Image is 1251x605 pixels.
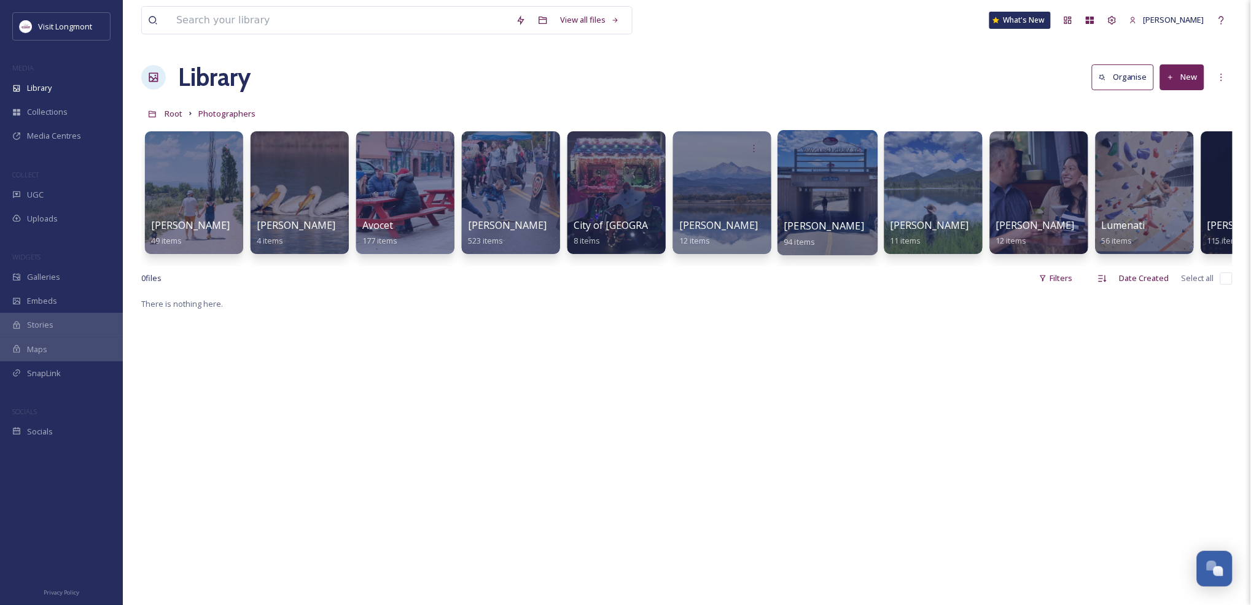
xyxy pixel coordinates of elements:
[27,189,44,201] span: UGC
[891,220,969,246] a: [PERSON_NAME]11 items
[27,368,61,379] span: SnapLink
[784,220,865,247] a: [PERSON_NAME]94 items
[27,295,57,307] span: Embeds
[996,218,1075,232] span: [PERSON_NAME]
[165,108,182,119] span: Root
[257,220,335,246] a: [PERSON_NAME]4 items
[198,108,255,119] span: Photographers
[12,252,41,261] span: WIDGETS
[468,218,547,232] span: [PERSON_NAME]
[141,272,162,284] span: 0 file s
[468,235,503,246] span: 523 items
[20,20,32,33] img: longmont.jpg
[784,219,865,233] span: [PERSON_NAME]
[178,59,251,96] a: Library
[1092,64,1160,90] a: Organise
[891,218,969,232] span: [PERSON_NAME]
[12,63,34,72] span: MEDIA
[362,218,393,232] span: Avocet
[44,584,79,599] a: Privacy Policy
[574,220,704,246] a: City of [GEOGRAPHIC_DATA]8 items
[996,235,1027,246] span: 12 items
[1102,220,1145,246] a: Lumenati56 items
[151,220,230,246] a: [PERSON_NAME]49 items
[27,213,58,225] span: Uploads
[12,407,37,416] span: SOCIALS
[1102,218,1145,232] span: Lumenati
[1123,8,1210,32] a: [PERSON_NAME]
[165,106,182,121] a: Root
[362,235,397,246] span: 177 items
[574,218,704,232] span: City of [GEOGRAPHIC_DATA]
[257,218,335,232] span: [PERSON_NAME]
[12,170,39,179] span: COLLECT
[1160,64,1204,90] button: New
[574,235,600,246] span: 8 items
[27,319,53,331] span: Stories
[891,235,921,246] span: 11 items
[38,21,92,32] span: Visit Longmont
[468,220,547,246] a: [PERSON_NAME]523 items
[151,235,182,246] span: 49 items
[1207,235,1242,246] span: 115 items
[679,220,758,246] a: [PERSON_NAME]12 items
[989,12,1051,29] a: What's New
[1033,266,1079,290] div: Filters
[27,426,53,437] span: Socials
[996,220,1075,246] a: [PERSON_NAME]12 items
[151,218,230,232] span: [PERSON_NAME]
[679,235,710,246] span: 12 items
[1113,266,1175,290] div: Date Created
[27,106,68,118] span: Collections
[784,236,816,247] span: 94 items
[257,235,283,246] span: 4 items
[1182,272,1214,284] span: Select all
[27,271,60,283] span: Galleries
[27,130,81,142] span: Media Centres
[554,8,626,32] a: View all files
[1144,14,1204,25] span: [PERSON_NAME]
[44,588,79,596] span: Privacy Policy
[141,298,223,309] span: There is nothing here.
[1197,551,1233,587] button: Open Chat
[27,82,52,94] span: Library
[679,218,758,232] span: [PERSON_NAME]
[1102,235,1132,246] span: 56 items
[198,106,255,121] a: Photographers
[170,7,510,34] input: Search your library
[362,220,397,246] a: Avocet177 items
[1092,64,1154,90] button: Organise
[27,344,47,355] span: Maps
